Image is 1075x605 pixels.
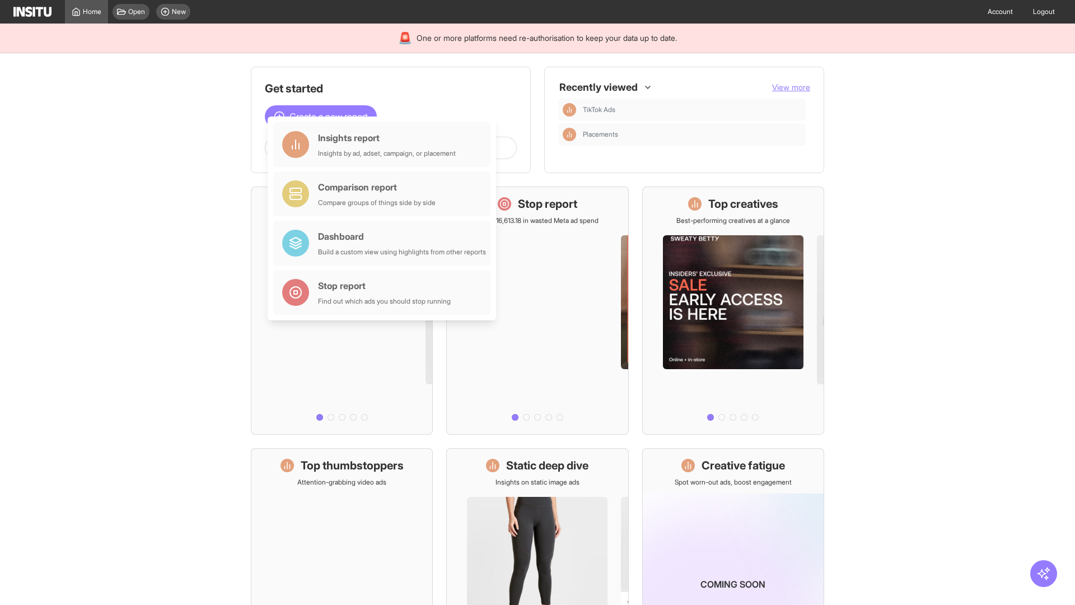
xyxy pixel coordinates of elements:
[708,196,778,212] h1: Top creatives
[265,105,377,128] button: Create a new report
[496,478,579,487] p: Insights on static image ads
[772,82,810,92] span: View more
[13,7,52,17] img: Logo
[772,82,810,93] button: View more
[398,30,412,46] div: 🚨
[476,216,599,225] p: Save £16,613.18 in wasted Meta ad spend
[417,32,677,44] span: One or more platforms need re-authorisation to keep your data up to date.
[318,198,436,207] div: Compare groups of things side by side
[172,7,186,16] span: New
[506,458,588,473] h1: Static deep dive
[676,216,790,225] p: Best-performing creatives at a glance
[563,103,576,117] div: Insights
[446,187,628,435] a: Stop reportSave £16,613.18 in wasted Meta ad spend
[318,180,436,194] div: Comparison report
[318,149,456,158] div: Insights by ad, adset, campaign, or placement
[518,196,577,212] h1: Stop report
[251,187,433,435] a: What's live nowSee all active ads instantly
[289,110,368,123] span: Create a new report
[318,131,456,145] div: Insights report
[318,248,486,257] div: Build a custom view using highlights from other reports
[265,81,517,96] h1: Get started
[642,187,824,435] a: Top creativesBest-performing creatives at a glance
[583,105,801,114] span: TikTok Ads
[318,230,486,243] div: Dashboard
[301,458,404,473] h1: Top thumbstoppers
[128,7,145,16] span: Open
[583,105,615,114] span: TikTok Ads
[297,478,386,487] p: Attention-grabbing video ads
[563,128,576,141] div: Insights
[83,7,101,16] span: Home
[583,130,801,139] span: Placements
[318,279,451,292] div: Stop report
[583,130,618,139] span: Placements
[318,297,451,306] div: Find out which ads you should stop running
